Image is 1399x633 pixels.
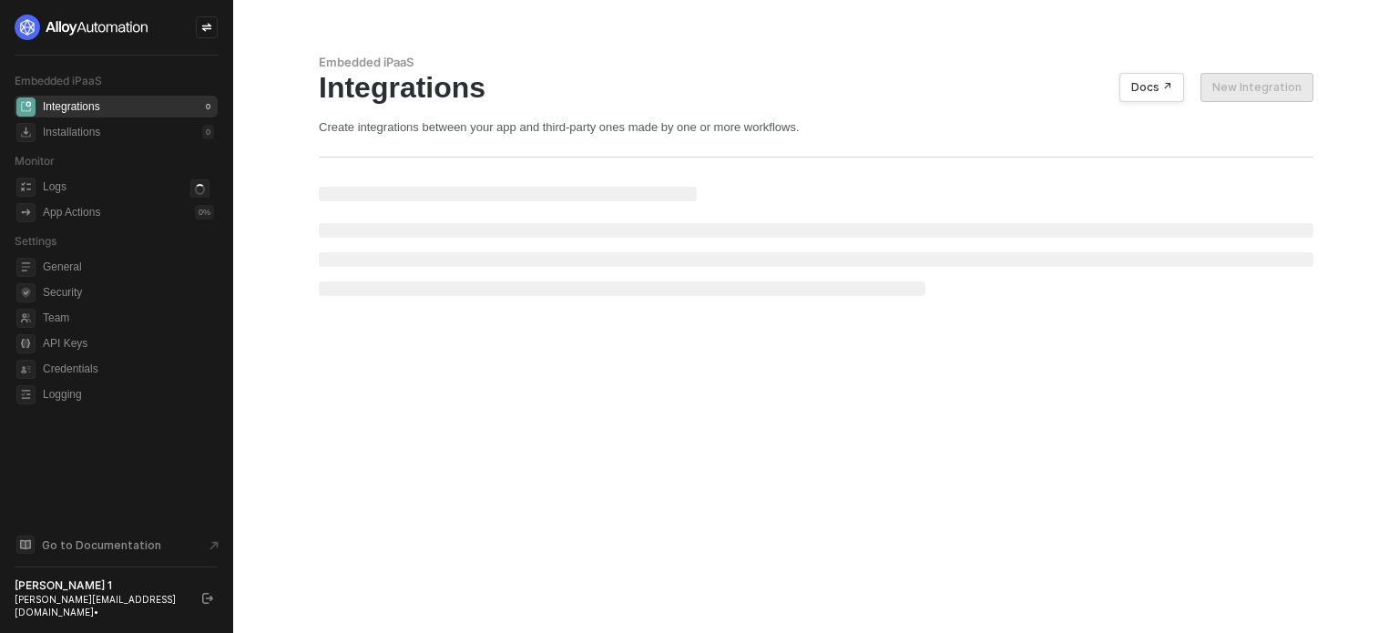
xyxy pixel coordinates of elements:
span: Team [43,307,214,329]
button: New Integration [1200,73,1313,102]
span: API Keys [43,332,214,354]
div: Docs ↗ [1131,80,1172,95]
button: Docs ↗ [1119,73,1184,102]
span: installations [16,123,36,142]
span: logging [16,385,36,404]
div: 0 % [195,205,214,220]
span: icon-app-actions [16,203,36,222]
div: Create integrations between your app and third-party ones made by one or more workflows. [319,119,1313,135]
span: security [16,283,36,302]
div: [PERSON_NAME][EMAIL_ADDRESS][DOMAIN_NAME] • [15,593,186,618]
span: Security [43,281,214,303]
div: [PERSON_NAME] 1 [15,578,186,593]
span: credentials [16,360,36,379]
span: general [16,258,36,277]
span: Logging [43,383,214,405]
span: General [43,256,214,278]
a: Knowledge Base [15,534,219,556]
img: logo [15,15,149,40]
div: Integrations [43,99,100,115]
span: Embedded iPaaS [15,74,102,87]
span: Settings [15,234,56,248]
span: Monitor [15,154,55,168]
span: api-key [16,334,36,353]
div: Integrations [319,70,1313,105]
span: icon-swap [201,22,212,33]
div: 0 [202,99,214,114]
div: Embedded iPaaS [319,55,1313,70]
div: Logs [43,179,66,195]
a: logo [15,15,218,40]
span: icon-logs [16,178,36,197]
span: Credentials [43,358,214,380]
span: documentation [16,536,35,554]
div: Installations [43,125,100,140]
span: logout [202,593,213,604]
span: document-arrow [205,536,223,555]
span: icon-loader [190,179,209,199]
span: integrations [16,97,36,117]
span: team [16,309,36,328]
div: App Actions [43,205,100,220]
span: Go to Documentation [42,537,161,553]
div: 0 [202,125,214,139]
